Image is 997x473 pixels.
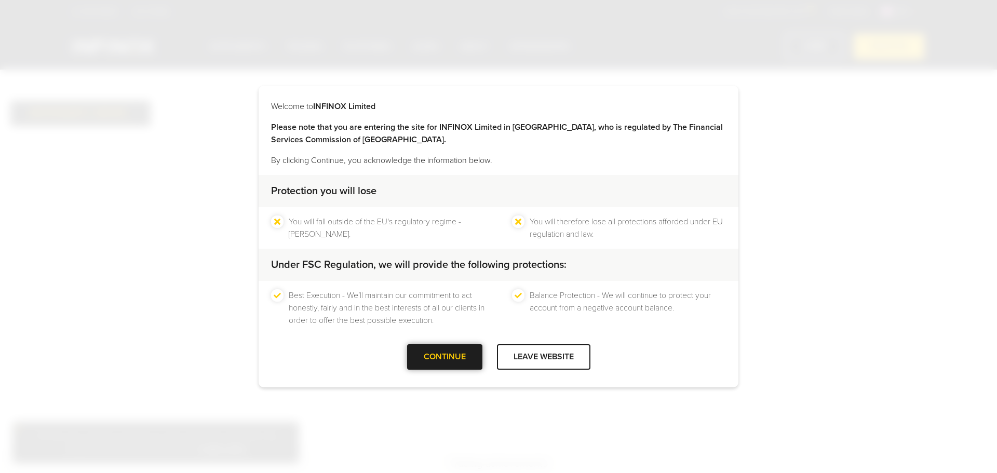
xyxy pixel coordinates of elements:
li: Best Execution - We’ll maintain our commitment to act honestly, fairly and in the best interests ... [289,289,485,327]
strong: Protection you will lose [271,185,376,197]
div: LEAVE WEBSITE [497,344,590,370]
p: By clicking Continue, you acknowledge the information below. [271,154,726,167]
li: You will fall outside of the EU's regulatory regime - [PERSON_NAME]. [289,215,485,240]
li: You will therefore lose all protections afforded under EU regulation and law. [530,215,726,240]
p: Welcome to [271,100,726,113]
li: Balance Protection - We will continue to protect your account from a negative account balance. [530,289,726,327]
strong: INFINOX Limited [313,101,375,112]
strong: Under FSC Regulation, we will provide the following protections: [271,259,567,271]
strong: Please note that you are entering the site for INFINOX Limited in [GEOGRAPHIC_DATA], who is regul... [271,122,723,145]
div: CONTINUE [407,344,482,370]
